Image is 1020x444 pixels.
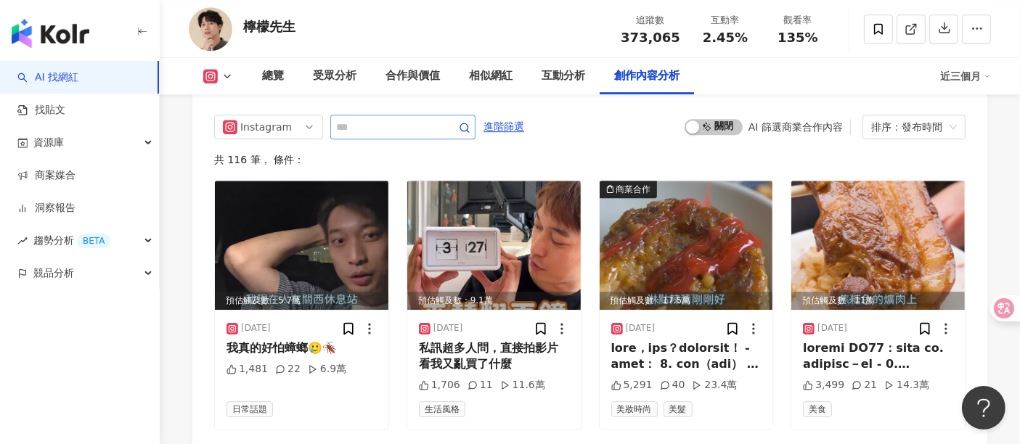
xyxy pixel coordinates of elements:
[469,67,513,85] div: 相似網紅
[433,322,463,334] div: [DATE]
[407,292,581,310] div: 預估觸及數：9.1萬
[308,362,346,377] div: 6.9萬
[600,181,773,310] img: post-image
[241,322,271,334] div: [DATE]
[614,67,680,85] div: 創作內容分析
[500,378,545,392] div: 11.6萬
[664,401,693,417] span: 美髮
[17,236,28,246] span: rise
[770,13,825,28] div: 觀看率
[748,121,843,133] div: AI 篩選商業合作內容
[803,340,953,373] div: loremi DO77：sita co. adipisc－el - 0. seddoei 9. tem 1. incidid 4. utlabo 8. etdolo - magnaaliq en...
[962,386,1005,429] iframe: Help Scout Beacon - Open
[542,67,585,85] div: 互動分析
[616,182,651,197] div: 商業合作
[262,67,284,85] div: 總覽
[243,17,295,36] div: 檸檬先生
[17,103,65,118] a: 找貼文
[275,362,301,377] div: 22
[215,181,388,310] img: post-image
[611,401,658,417] span: 美妝時尚
[803,401,832,417] span: 美食
[17,70,78,85] a: searchAI 找網紅
[611,378,653,392] div: 5,291
[227,362,268,377] div: 1,481
[626,322,656,334] div: [DATE]
[884,378,929,392] div: 14.3萬
[483,115,525,138] button: 進階篩選
[419,340,569,373] div: 私訊超多人問，直接拍影片看我又亂買了什麼
[215,181,388,310] div: post-image預估觸及數：5.7萬
[484,115,524,139] span: 進階篩選
[468,378,493,392] div: 11
[407,181,581,310] img: post-image
[600,292,773,310] div: 預估觸及數：17.5萬
[660,378,685,392] div: 40
[621,13,680,28] div: 追蹤數
[385,67,440,85] div: 合作與價值
[313,67,356,85] div: 受眾分析
[703,30,748,45] span: 2.45%
[871,115,944,139] div: 排序：發布時間
[33,126,64,159] span: 資源庫
[33,224,110,257] span: 趨勢分析
[17,168,76,183] a: 商案媒合
[33,257,74,289] span: 競品分析
[692,378,737,392] div: 23.4萬
[940,65,991,88] div: 近三個月
[214,154,966,165] div: 共 116 筆 ， 條件：
[17,201,76,215] a: 洞察報告
[778,30,818,45] span: 135%
[227,401,273,417] span: 日常話題
[852,378,877,392] div: 21
[698,13,753,28] div: 互動率
[791,181,965,310] img: post-image
[419,401,465,417] span: 生活風格
[803,378,844,392] div: 3,499
[77,234,110,248] div: BETA
[419,378,460,392] div: 1,706
[791,292,965,310] div: 預估觸及數：11萬
[227,340,377,356] div: 我真的好怕蟑螂🥲🪳
[215,292,388,310] div: 預估觸及數：5.7萬
[600,181,773,310] div: post-image商業合作預估觸及數：17.5萬
[407,181,581,310] div: post-image預估觸及數：9.1萬
[791,181,965,310] div: post-image預估觸及數：11萬
[621,30,680,45] span: 373,065
[611,340,762,373] div: lore，ips？dolorsit！ - amet： 8. con（adi） 6. elit 3. seddoe（temp） 1. incididu（utlabo） 8. etdolor 5. ...
[12,19,89,48] img: logo
[817,322,847,334] div: [DATE]
[240,115,287,139] div: Instagram
[189,7,232,51] img: KOL Avatar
